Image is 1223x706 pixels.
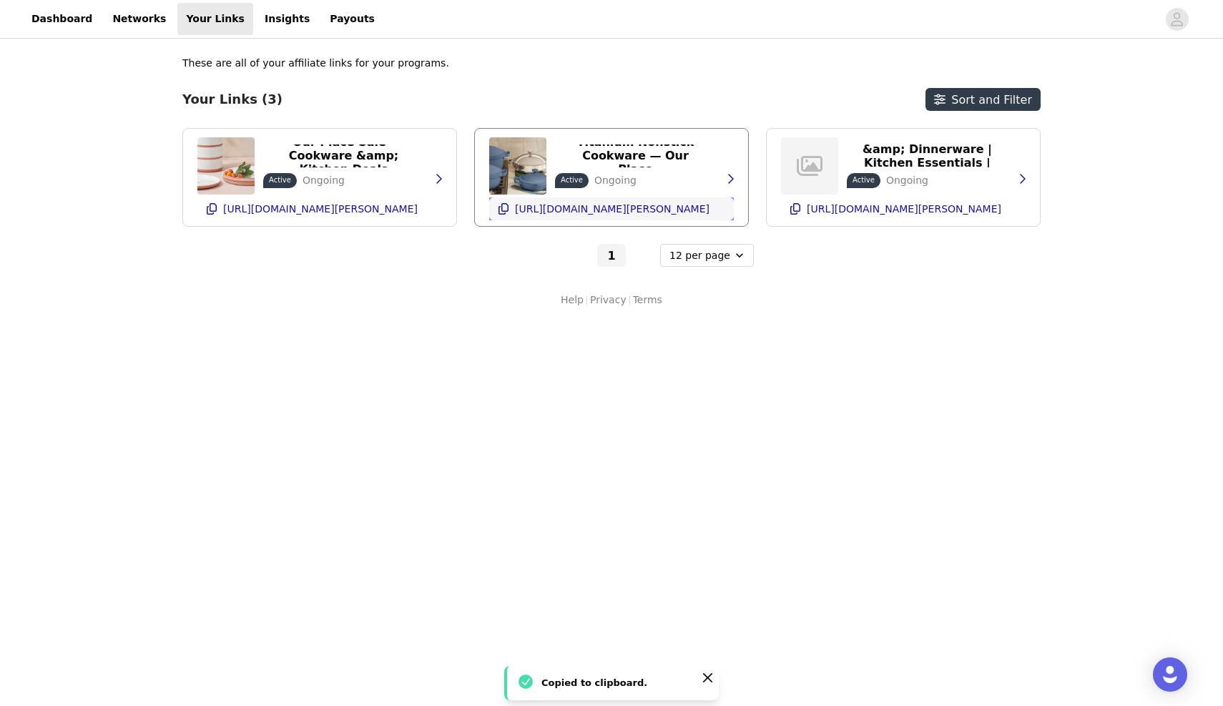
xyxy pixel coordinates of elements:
[699,669,716,686] button: Close
[597,244,626,267] button: Go To Page 1
[1153,657,1187,692] div: Open Intercom Messenger
[629,244,657,267] button: Go to next page
[197,137,255,195] img: Our Place Sale - Cookware &amp; Kitchen Deals
[633,293,662,308] a: Terms
[847,144,1008,167] button: Essential Cookware &amp; Dinnerware | Kitchen Essentials | Our Place
[561,293,584,308] a: Help
[263,144,424,167] button: Our Place Sale - Cookware &amp; Kitchen Deals
[853,175,875,185] p: Active
[104,3,175,35] a: Networks
[855,129,999,183] p: Essential Cookware &amp; Dinnerware | Kitchen Essentials | Our Place
[561,175,583,185] p: Active
[272,135,416,176] p: Our Place Sale - Cookware &amp; Kitchen Deals
[269,175,291,185] p: Active
[566,244,594,267] button: Go to previous page
[1170,8,1184,31] div: avatar
[182,92,283,107] h3: Your Links (3)
[781,197,1026,220] button: [URL][DOMAIN_NAME][PERSON_NAME]
[515,203,709,215] p: [URL][DOMAIN_NAME][PERSON_NAME]
[590,293,627,308] a: Privacy
[182,56,449,71] p: These are all of your affiliate links for your programs.
[23,3,101,35] a: Dashboard
[321,3,383,35] a: Payouts
[197,197,442,220] button: [URL][DOMAIN_NAME][PERSON_NAME]
[256,3,318,35] a: Insights
[489,137,546,195] img: Titanium Nonstick Cookware — Our Place
[925,88,1041,111] button: Sort and Filter
[807,203,1001,215] p: [URL][DOMAIN_NAME][PERSON_NAME]
[177,3,253,35] a: Your Links
[886,173,928,188] p: Ongoing
[564,135,707,176] p: Titanium Nonstick Cookware — Our Place
[541,675,690,692] div: Copied to clipboard.
[489,197,734,220] button: [URL][DOMAIN_NAME][PERSON_NAME]
[555,144,716,167] button: Titanium Nonstick Cookware — Our Place
[594,173,637,188] p: Ongoing
[303,173,345,188] p: Ongoing
[223,203,418,215] p: [URL][DOMAIN_NAME][PERSON_NAME]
